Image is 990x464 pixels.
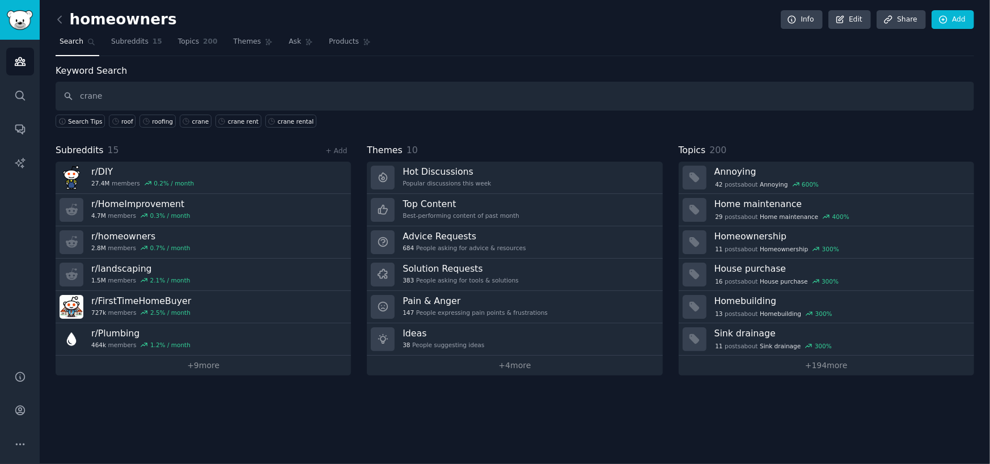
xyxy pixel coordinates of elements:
[285,33,317,56] a: Ask
[111,37,149,47] span: Subreddits
[203,37,218,47] span: 200
[178,37,199,47] span: Topics
[828,10,871,29] a: Edit
[932,10,974,29] a: Add
[150,341,191,349] div: 1.2 % / month
[760,245,808,253] span: Homeownership
[760,180,788,188] span: Annoying
[109,115,136,128] a: roof
[403,341,484,349] div: People suggesting ideas
[714,198,966,210] h3: Home maintenance
[289,37,301,47] span: Ask
[832,213,849,221] div: 400 %
[91,212,106,220] span: 4.7M
[91,166,194,178] h3: r/ DIY
[815,342,832,350] div: 300 %
[760,342,801,350] span: Sink drainage
[230,33,277,56] a: Themes
[714,276,840,286] div: post s about
[367,162,662,194] a: Hot DiscussionsPopular discussions this week
[367,259,662,291] a: Solution Requests383People asking for tools & solutions
[56,65,127,76] label: Keyword Search
[91,295,191,307] h3: r/ FirstTimeHomeBuyer
[56,115,105,128] button: Search Tips
[91,179,194,187] div: members
[403,166,491,178] h3: Hot Discussions
[715,213,722,221] span: 29
[714,212,851,222] div: post s about
[56,162,351,194] a: r/DIY27.4Mmembers0.2% / month
[714,179,820,189] div: post s about
[91,276,106,284] span: 1.5M
[325,33,375,56] a: Products
[150,244,191,252] div: 0.7 % / month
[91,309,191,317] div: members
[152,117,173,125] div: roofing
[760,277,807,285] span: House purchase
[367,194,662,226] a: Top ContentBest-performing content of past month
[679,144,706,158] span: Topics
[278,117,314,125] div: crane rental
[403,309,414,317] span: 147
[139,115,175,128] a: roofing
[154,179,194,187] div: 0.2 % / month
[91,212,191,220] div: members
[91,179,109,187] span: 27.4M
[714,341,833,351] div: post s about
[679,226,974,259] a: Homeownership11postsaboutHomeownership300%
[91,341,106,349] span: 464k
[215,115,261,128] a: crane rent
[56,144,104,158] span: Subreddits
[56,82,974,111] input: Keyword search in audience
[403,263,518,275] h3: Solution Requests
[679,291,974,323] a: Homebuilding13postsaboutHomebuilding300%
[91,263,191,275] h3: r/ landscaping
[56,226,351,259] a: r/homeowners2.8Mmembers0.7% / month
[877,10,925,29] a: Share
[407,145,418,155] span: 10
[153,37,162,47] span: 15
[815,310,832,318] div: 300 %
[60,295,83,319] img: FirstTimeHomeBuyer
[56,194,351,226] a: r/HomeImprovement4.7Mmembers0.3% / month
[403,309,548,317] div: People expressing pain points & frustrations
[403,230,526,242] h3: Advice Requests
[822,277,839,285] div: 300 %
[714,263,966,275] h3: House purchase
[367,226,662,259] a: Advice Requests684People asking for advice & resources
[60,166,83,189] img: DIY
[679,162,974,194] a: Annoying42postsaboutAnnoying600%
[56,323,351,356] a: r/Plumbing464kmembers1.2% / month
[91,309,106,317] span: 727k
[714,166,966,178] h3: Annoying
[150,309,191,317] div: 2.5 % / month
[367,356,662,376] a: +4more
[228,117,259,125] div: crane rent
[403,244,526,252] div: People asking for advice & resources
[367,323,662,356] a: Ideas38People suggesting ideas
[403,295,548,307] h3: Pain & Anger
[714,244,840,254] div: post s about
[91,198,191,210] h3: r/ HomeImprovement
[174,33,222,56] a: Topics200
[180,115,211,128] a: crane
[714,295,966,307] h3: Homebuilding
[760,310,801,318] span: Homebuilding
[367,291,662,323] a: Pain & Anger147People expressing pain points & frustrations
[715,342,722,350] span: 11
[403,244,414,252] span: 684
[760,213,818,221] span: Home maintenance
[150,276,191,284] div: 2.1 % / month
[192,117,209,125] div: crane
[121,117,133,125] div: roof
[91,341,191,349] div: members
[403,327,484,339] h3: Ideas
[150,212,191,220] div: 0.3 % / month
[91,244,106,252] span: 2.8M
[7,10,33,30] img: GummySearch logo
[107,33,166,56] a: Subreddits15
[56,259,351,291] a: r/landscaping1.5Mmembers2.1% / month
[679,323,974,356] a: Sink drainage11postsaboutSink drainage300%
[403,341,410,349] span: 38
[709,145,726,155] span: 200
